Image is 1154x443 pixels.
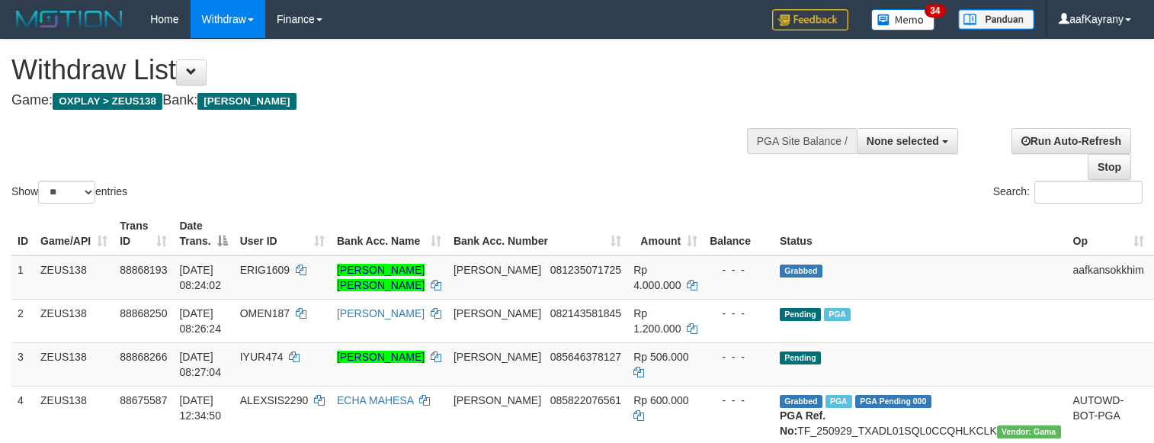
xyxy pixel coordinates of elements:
span: 88868193 [120,264,167,276]
span: Marked by aafpengsreynich [825,395,852,408]
a: ECHA MAHESA [337,394,413,406]
span: Pending [780,352,821,364]
h4: Game: Bank: [11,93,754,108]
span: Pending [780,308,821,321]
th: Amount: activate to sort column ascending [627,212,704,255]
th: User ID: activate to sort column ascending [234,212,331,255]
span: [PERSON_NAME] [454,264,541,276]
th: Status [774,212,1067,255]
th: Game/API: activate to sort column ascending [34,212,114,255]
span: Grabbed [780,265,822,278]
div: - - - [710,393,768,408]
img: Feedback.jpg [772,9,848,30]
th: Date Trans.: activate to sort column descending [173,212,233,255]
th: ID [11,212,34,255]
span: [DATE] 08:26:24 [179,307,221,335]
span: [DATE] 12:34:50 [179,394,221,422]
span: 34 [925,4,945,18]
img: MOTION_logo.png [11,8,127,30]
span: [DATE] 08:27:04 [179,351,221,378]
span: None selected [867,135,939,147]
span: PGA Pending [855,395,931,408]
span: Copy 085822076561 to clipboard [550,394,621,406]
a: Stop [1088,154,1131,180]
td: 3 [11,342,34,386]
img: Button%20Memo.svg [871,9,935,30]
th: Bank Acc. Name: activate to sort column ascending [331,212,447,255]
input: Search: [1034,181,1143,204]
span: [DATE] 08:24:02 [179,264,221,291]
span: Vendor URL: https://trx31.1velocity.biz [997,425,1061,438]
span: OXPLAY > ZEUS138 [53,93,162,110]
a: [PERSON_NAME] [337,351,425,363]
span: Copy 085646378127 to clipboard [550,351,621,363]
label: Show entries [11,181,127,204]
img: panduan.png [958,9,1034,30]
span: Marked by aaftrukkakada [824,308,851,321]
th: Op: activate to sort column ascending [1067,212,1150,255]
a: [PERSON_NAME] [PERSON_NAME] [337,264,425,291]
td: ZEUS138 [34,255,114,300]
span: 88868266 [120,351,167,363]
th: Bank Acc. Number: activate to sort column ascending [447,212,627,255]
td: ZEUS138 [34,299,114,342]
b: PGA Ref. No: [780,409,825,437]
span: 88868250 [120,307,167,319]
span: [PERSON_NAME] [454,394,541,406]
div: - - - [710,306,768,321]
th: Balance [704,212,774,255]
button: None selected [857,128,958,154]
span: Grabbed [780,395,822,408]
span: 88675587 [120,394,167,406]
select: Showentries [38,181,95,204]
div: - - - [710,349,768,364]
div: - - - [710,262,768,278]
h1: Withdraw List [11,55,754,85]
span: [PERSON_NAME] [454,307,541,319]
span: IYUR474 [240,351,284,363]
a: Run Auto-Refresh [1011,128,1131,154]
span: Copy 082143581845 to clipboard [550,307,621,319]
td: 1 [11,255,34,300]
span: [PERSON_NAME] [454,351,541,363]
span: Rp 4.000.000 [633,264,681,291]
span: ALEXSIS2290 [240,394,309,406]
div: PGA Site Balance / [747,128,857,154]
th: Trans ID: activate to sort column ascending [114,212,173,255]
a: [PERSON_NAME] [337,307,425,319]
span: Copy 081235071725 to clipboard [550,264,621,276]
label: Search: [993,181,1143,204]
span: Rp 600.000 [633,394,688,406]
span: OMEN187 [240,307,290,319]
td: aafkansokkhim [1067,255,1150,300]
td: ZEUS138 [34,342,114,386]
span: Rp 506.000 [633,351,688,363]
span: ERIG1609 [240,264,290,276]
span: [PERSON_NAME] [197,93,296,110]
td: 2 [11,299,34,342]
span: Rp 1.200.000 [633,307,681,335]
